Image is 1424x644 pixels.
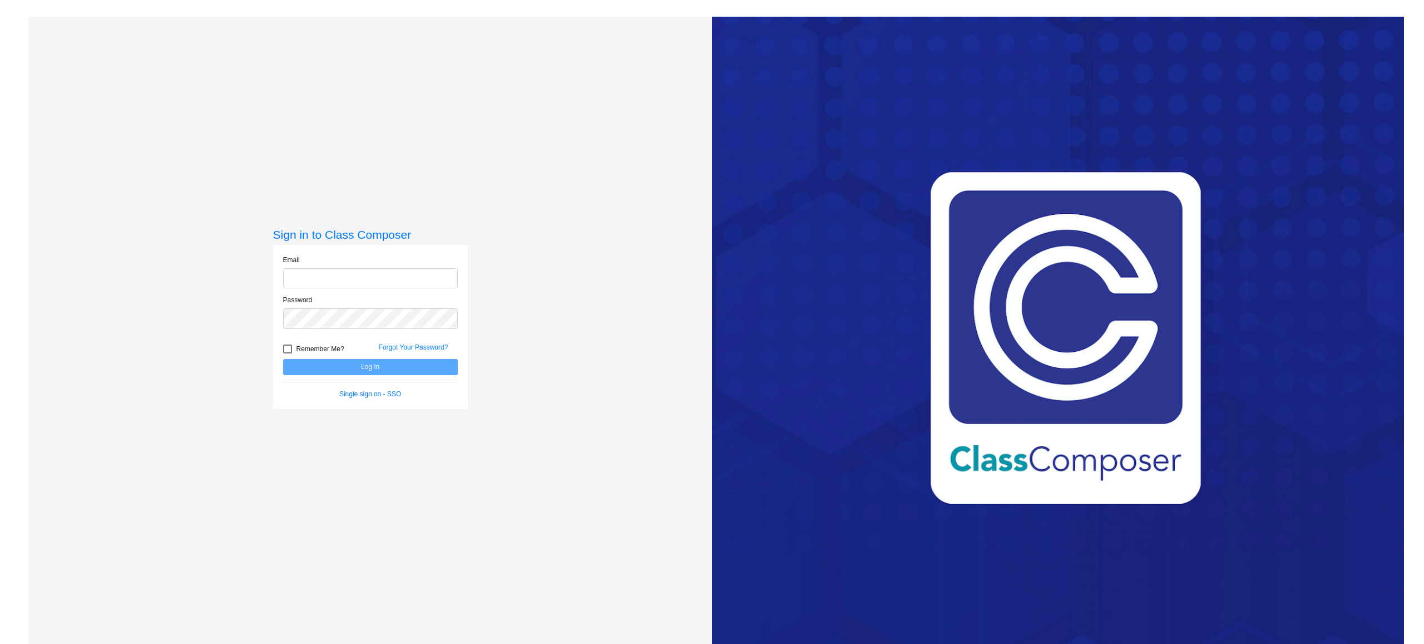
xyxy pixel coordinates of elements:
[296,342,344,356] span: Remember Me?
[283,359,458,375] button: Log In
[283,295,313,305] label: Password
[379,343,448,351] a: Forgot Your Password?
[273,228,468,242] h3: Sign in to Class Composer
[283,255,300,265] label: Email
[339,390,401,398] a: Single sign on - SSO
